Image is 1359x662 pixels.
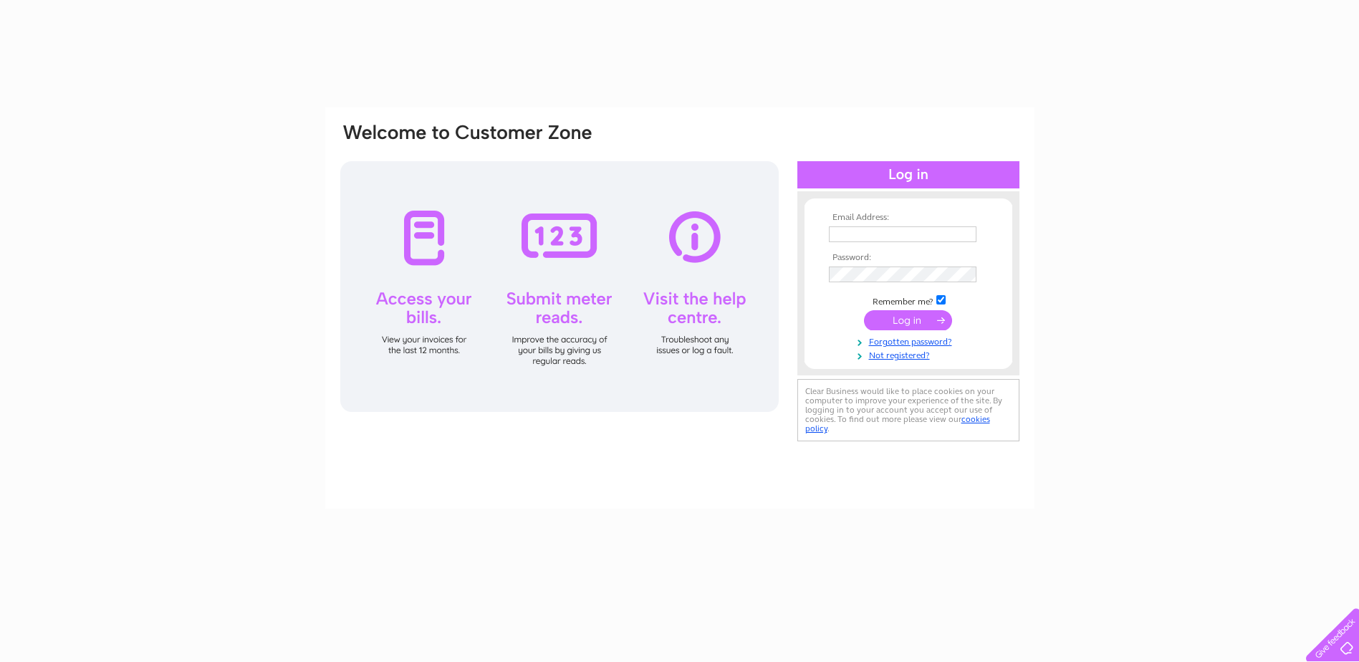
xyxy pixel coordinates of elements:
[805,414,990,433] a: cookies policy
[825,293,991,307] td: Remember me?
[825,213,991,223] th: Email Address:
[864,310,952,330] input: Submit
[829,347,991,361] a: Not registered?
[829,334,991,347] a: Forgotten password?
[797,379,1019,441] div: Clear Business would like to place cookies on your computer to improve your experience of the sit...
[825,253,991,263] th: Password:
